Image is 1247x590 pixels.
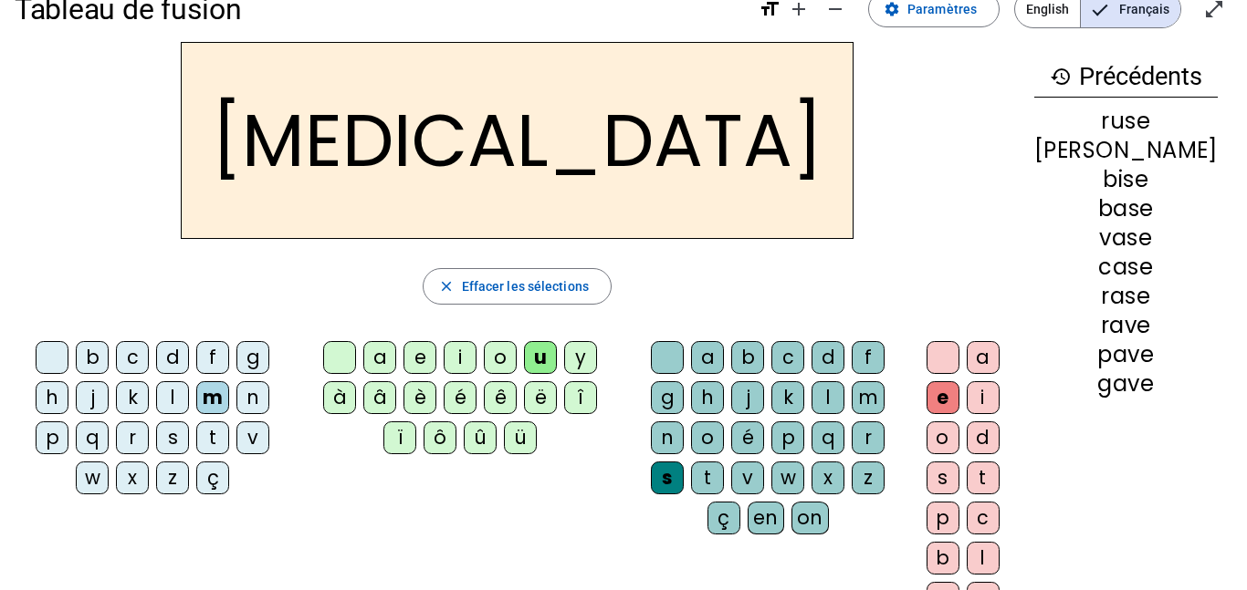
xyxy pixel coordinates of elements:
[852,421,885,454] div: r
[403,381,436,414] div: è
[464,421,497,454] div: û
[884,1,900,17] mat-icon: settings
[731,461,764,494] div: v
[196,421,229,454] div: t
[363,341,396,374] div: a
[438,278,455,295] mat-icon: close
[116,421,149,454] div: r
[484,381,517,414] div: ê
[691,461,724,494] div: t
[484,341,517,374] div: o
[812,341,844,374] div: d
[196,381,229,414] div: m
[791,502,829,534] div: on
[967,341,1000,374] div: a
[731,421,764,454] div: é
[36,381,68,414] div: h
[196,341,229,374] div: f
[967,502,1000,534] div: c
[236,421,269,454] div: v
[156,341,189,374] div: d
[444,341,477,374] div: i
[967,461,1000,494] div: t
[771,381,804,414] div: k
[651,461,684,494] div: s
[76,461,109,494] div: w
[76,381,109,414] div: j
[927,502,959,534] div: p
[156,421,189,454] div: s
[748,502,784,534] div: en
[236,381,269,414] div: n
[1034,285,1218,307] div: rase
[1034,140,1218,161] div: [PERSON_NAME]
[927,542,959,574] div: b
[852,381,885,414] div: m
[852,341,885,374] div: f
[707,502,740,534] div: ç
[691,421,724,454] div: o
[564,381,597,414] div: î
[967,381,1000,414] div: i
[852,461,885,494] div: z
[1034,315,1218,336] div: rave
[1034,227,1218,249] div: vase
[771,461,804,494] div: w
[967,542,1000,574] div: l
[181,42,854,239] h2: [MEDICAL_DATA]
[812,421,844,454] div: q
[76,421,109,454] div: q
[691,381,724,414] div: h
[423,268,612,305] button: Effacer les sélections
[1034,169,1218,191] div: bise
[363,381,396,414] div: â
[564,341,597,374] div: y
[116,341,149,374] div: c
[76,341,109,374] div: b
[236,341,269,374] div: g
[323,381,356,414] div: à
[967,421,1000,454] div: d
[462,275,589,297] span: Effacer les sélections
[403,341,436,374] div: e
[927,381,959,414] div: e
[1034,373,1218,395] div: gave
[651,421,684,454] div: n
[524,381,557,414] div: ë
[1034,256,1218,278] div: case
[424,421,456,454] div: ô
[812,381,844,414] div: l
[444,381,477,414] div: é
[1034,110,1218,132] div: ruse
[927,421,959,454] div: o
[812,461,844,494] div: x
[1034,198,1218,220] div: base
[1034,57,1218,98] h3: Précédents
[504,421,537,454] div: ü
[731,381,764,414] div: j
[36,421,68,454] div: p
[771,341,804,374] div: c
[116,381,149,414] div: k
[1050,66,1072,88] mat-icon: history
[731,341,764,374] div: b
[383,421,416,454] div: ï
[196,461,229,494] div: ç
[116,461,149,494] div: x
[927,461,959,494] div: s
[651,381,684,414] div: g
[156,381,189,414] div: l
[1034,344,1218,366] div: pave
[771,421,804,454] div: p
[691,341,724,374] div: a
[524,341,557,374] div: u
[156,461,189,494] div: z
